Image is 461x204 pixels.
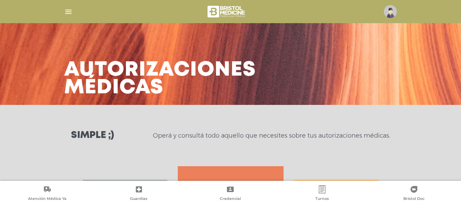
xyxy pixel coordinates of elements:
h3: Simple ;) [71,131,114,140]
span: Atención Médica Ya [28,196,67,202]
span: Bristol Doc [403,196,424,202]
a: Credencial [185,185,276,203]
h3: Autorizaciones médicas [64,61,256,97]
span: Turnos [315,196,329,202]
a: Guardias [93,185,185,203]
img: profile-placeholder.svg [384,5,397,18]
span: Guardias [130,196,147,202]
img: bristol-medicine-blanco.png [206,3,247,20]
img: Cober_menu-lines-white.svg [64,7,73,16]
a: Atención Médica Ya [1,185,93,203]
span: Credencial [220,196,241,202]
p: Operá y consultá todo aquello que necesites sobre tus autorizaciones médicas. [153,131,390,140]
a: Bristol Doc [368,185,460,203]
a: Turnos [276,185,368,203]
